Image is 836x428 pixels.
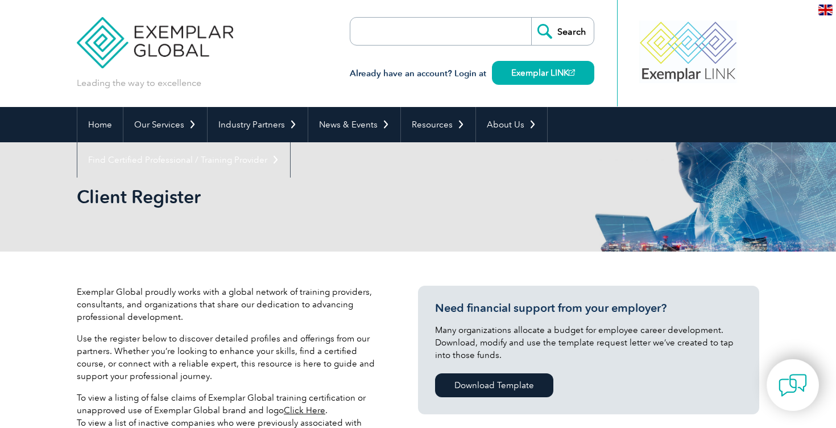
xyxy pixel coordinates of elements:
[779,371,807,400] img: contact-chat.png
[77,332,384,382] p: Use the register below to discover detailed profiles and offerings from our partners. Whether you...
[401,107,475,142] a: Resources
[77,77,201,89] p: Leading the way to excellence
[435,373,553,397] a: Download Template
[350,67,594,81] h3: Already have an account? Login at
[77,188,554,206] h2: Client Register
[818,5,833,15] img: en
[569,69,575,76] img: open_square.png
[435,324,742,361] p: Many organizations allocate a budget for employee career development. Download, modify and use th...
[208,107,308,142] a: Industry Partners
[308,107,400,142] a: News & Events
[77,286,384,323] p: Exemplar Global proudly works with a global network of training providers, consultants, and organ...
[492,61,594,85] a: Exemplar LINK
[77,142,290,178] a: Find Certified Professional / Training Provider
[284,405,325,415] a: Click Here
[476,107,547,142] a: About Us
[531,18,594,45] input: Search
[123,107,207,142] a: Our Services
[77,107,123,142] a: Home
[435,301,742,315] h3: Need financial support from your employer?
